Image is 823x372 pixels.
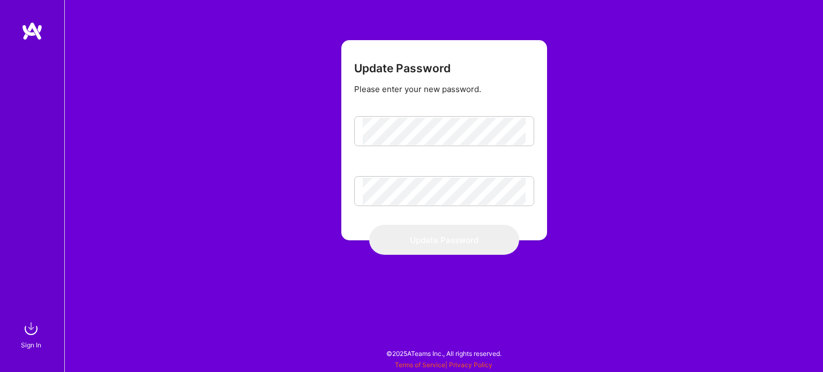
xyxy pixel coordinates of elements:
[354,83,481,95] div: Please enter your new password.
[21,21,43,41] img: logo
[369,225,519,255] button: Update Password
[20,318,42,339] img: sign in
[354,62,451,75] h3: Update Password
[395,361,492,369] span: |
[23,318,42,351] a: sign inSign In
[395,361,445,369] a: Terms of Service
[21,339,41,351] div: Sign In
[449,361,492,369] a: Privacy Policy
[64,340,823,367] div: © 2025 ATeams Inc., All rights reserved.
